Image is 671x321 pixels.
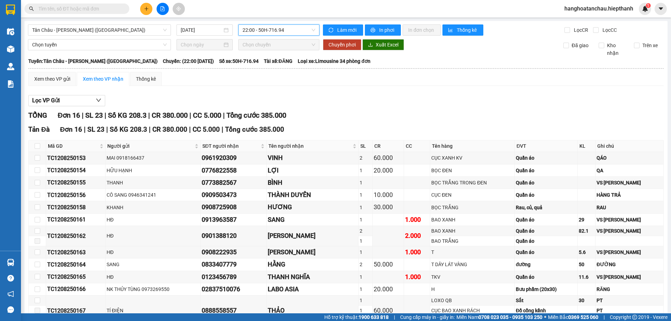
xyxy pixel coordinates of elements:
button: caret-down [655,3,667,15]
div: BAO XANH [431,216,513,224]
span: Lọc CR [571,26,589,34]
div: 1 [360,248,371,256]
span: Xuất Excel [376,41,398,49]
div: TC1208250161 [47,215,104,224]
span: 22:00 - 50H-716.94 [243,25,315,35]
b: Tuyến: Tân Châu - [PERSON_NAME] ([GEOGRAPHIC_DATA]) [28,58,158,64]
button: syncLàm mới [323,24,363,36]
div: TÍ ĐIỆN [107,307,199,314]
div: BAO XANH [431,227,513,235]
div: CỤC BAO XANH RÁCH [431,307,513,314]
span: copyright [632,315,637,320]
div: [PERSON_NAME] [268,231,357,241]
td: THÀNH DUYÊN [267,189,359,201]
img: logo-vxr [6,5,15,15]
button: Chuyển phơi [323,39,361,50]
div: RAU [597,204,662,211]
td: NGUYỄN DUNG [267,226,359,246]
div: Quần áo [516,179,576,187]
div: VS [PERSON_NAME] [597,216,662,224]
div: HÀNG TRẢ [597,191,662,199]
span: Mã GD [48,142,98,150]
div: 0901388120 [202,231,265,241]
div: CỤC ĐEN [431,191,513,199]
div: Xem theo VP nhận [83,75,123,83]
span: CR 380.000 [152,125,187,133]
button: downloadXuất Excel [362,39,404,50]
td: 0833407779 [201,258,267,271]
button: Lọc VP Gửi [28,95,105,106]
div: 0961920309 [202,153,265,163]
span: Miền Bắc [548,313,598,321]
span: aim [176,6,181,11]
td: 0901388120 [201,226,267,246]
div: T [431,248,513,256]
span: Tân Châu - Hồ Chí Minh (Giường) [32,25,167,35]
span: Lọc CC [600,26,618,34]
div: 2.000 [405,231,429,241]
div: 1.000 [405,272,429,282]
div: TC1208250165 [47,272,104,281]
div: MAI 0918166437 [107,154,199,162]
span: Số KG 208.3 [108,111,146,119]
span: Chọn tuyến [32,39,167,50]
span: Chọn chuyến [243,39,315,50]
div: 0123456789 [202,272,265,282]
div: 50 [579,261,594,268]
div: 82.1 [579,227,594,235]
td: 02837510076 [201,283,267,296]
td: TC1208250164 [46,258,106,271]
div: 1 [360,216,371,224]
div: đường [516,261,576,268]
div: THANH [107,179,199,187]
div: THÀNH DUYÊN [268,190,357,200]
img: warehouse-icon [7,45,14,53]
div: 1 [360,179,371,187]
td: 0776822558 [201,165,267,177]
div: HĐ [107,232,199,240]
span: Hỗ trợ kỹ thuật: [324,313,389,321]
span: | [148,111,150,119]
div: QA [597,167,662,174]
div: LABO ASIA [268,284,357,294]
span: ⚪️ [544,316,546,319]
div: HĐ [107,273,199,281]
td: TC1208250156 [46,189,106,201]
td: 0909503473 [201,189,267,201]
div: 0833407779 [202,260,265,269]
div: T DÂY LÁT VÀNG [431,261,513,268]
span: | [222,125,223,133]
th: KL [578,140,596,152]
span: Tên người nhận [268,142,351,150]
div: HƯƠNG [268,202,357,212]
div: TC1208250156 [47,191,104,199]
div: 0888558557 [202,306,265,315]
span: Trên xe [640,42,661,49]
div: LỢI [268,166,357,175]
th: CC [404,140,431,152]
td: 0123456789 [201,271,267,283]
div: PT [597,297,662,304]
span: notification [7,291,14,297]
button: file-add [157,3,169,15]
td: SANG [267,214,359,226]
img: warehouse-icon [7,259,14,266]
div: SANG [268,215,357,225]
div: Rau, củ, quả [516,204,576,211]
td: TC1208250155 [46,177,106,189]
div: Quần áo [516,167,576,174]
span: caret-down [658,6,664,12]
td: TC1208250166 [46,283,106,296]
td: 0913963587 [201,214,267,226]
div: RĂNG [597,285,662,293]
td: VINH [267,152,359,164]
th: Ghi chú [596,140,664,152]
span: 1 [647,3,649,8]
div: 2 [360,154,371,162]
span: search [29,6,34,11]
span: Số KG 208.3 [110,125,147,133]
div: 1 [360,167,371,174]
span: Tổng cước 385.000 [225,125,284,133]
span: Chuyến: (22:00 [DATE]) [163,57,214,65]
td: TC1208250161 [46,214,106,226]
